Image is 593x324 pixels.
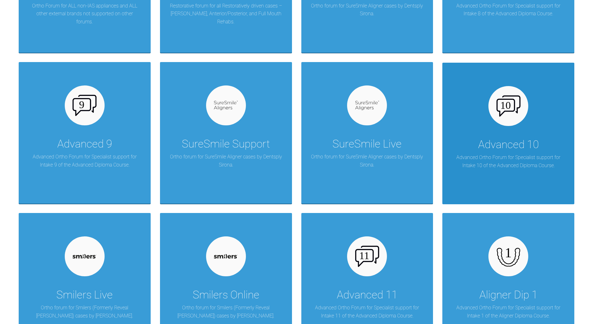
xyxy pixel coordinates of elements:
div: Smilers Live [56,286,113,304]
img: advanced-9.7b3bd4b1.svg [73,95,96,116]
p: Ortho forum for Smilers (Formerly Reveal [PERSON_NAME]) cases by [PERSON_NAME]. [28,304,141,320]
p: Advanced Ortho Forum for Specialist support for Intake 10 of the Advanced Diploma Course. [452,153,565,169]
img: suresmile.935bb804.svg [214,101,238,110]
div: Advanced 10 [478,136,539,153]
div: Advanced 9 [57,135,112,153]
a: SureSmile LiveOrtho forum for SureSmile Aligner cases by Dentsply Sirona. [301,62,433,204]
div: SureSmile Live [332,135,402,153]
a: Advanced 9Advanced Ortho Forum for Specialist support for Intake 9 of the Advanced Diploma Course. [19,62,151,204]
img: advanced-10.1fbc128b.svg [497,95,520,117]
p: Ortho forum for SureSmile Aligner cases by Dentsply Sirona. [311,153,424,169]
p: Advanced Ortho Forum for Specialist support for Intake 9 of the Advanced Diploma Course. [28,153,141,169]
img: advanced-11.86369284.svg [355,246,379,267]
a: Advanced 10Advanced Ortho Forum for Specialist support for Intake 10 of the Advanced Diploma Course. [442,62,574,204]
p: Ortho Forum for ALL non-IAS appliances and ALL other external brands not supported on other forums. [28,2,141,26]
a: SureSmile SupportOrtho forum for SureSmile Aligner cases by Dentsply Sirona. [160,62,292,204]
p: Ortho forum for Smilers (Formerly Reveal [PERSON_NAME]) cases by [PERSON_NAME]. [169,304,283,320]
img: aligner-diploma-1.b1651a58.svg [497,244,520,268]
img: smilers.ad3bdde1.svg [73,254,96,259]
p: Ortho forum for SureSmile Aligner cases by Dentsply Sirona. [311,2,424,18]
div: Advanced 11 [337,286,398,304]
p: Advanced Ortho Forum for Specialist support for Intake 8 of the Advanced Diploma Course. [452,2,565,18]
p: Restorative forum for all Restoratively driven cases – [PERSON_NAME], Anterior/Posterior, and Ful... [169,2,283,26]
img: smilers.ad3bdde1.svg [214,254,238,259]
img: suresmile.935bb804.svg [355,101,379,110]
p: Ortho forum for SureSmile Aligner cases by Dentsply Sirona. [169,153,283,169]
p: Advanced Ortho Forum for Specialist support for Intake 11 of the Advanced Diploma Course. [311,304,424,320]
div: Smilers Online [193,286,259,304]
div: SureSmile Support [182,135,270,153]
div: Aligner Dip 1 [479,286,538,304]
p: Advanced Ortho Forum for Specialist support for Intake 1 of the Aligner Diploma Course. [452,304,565,320]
